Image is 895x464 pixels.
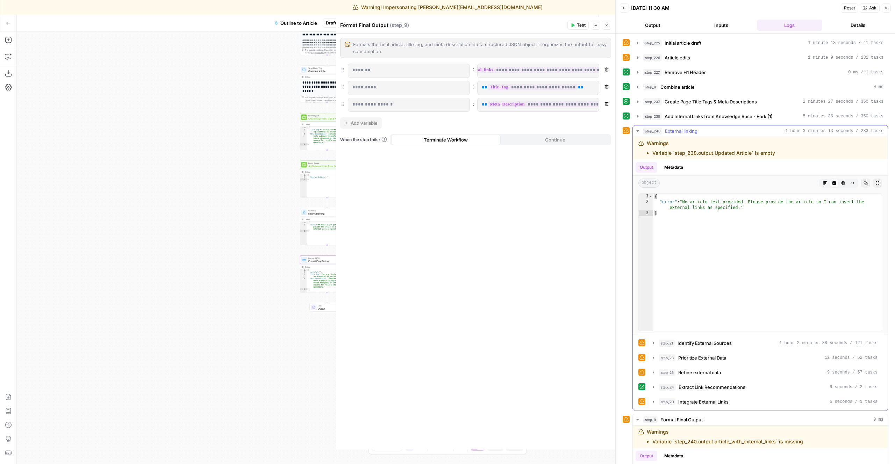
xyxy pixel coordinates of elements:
span: 0 ms [873,416,883,423]
button: Inputs [688,20,754,31]
div: 3 [300,133,307,144]
span: Add variable [351,119,378,126]
span: Ask [869,5,876,11]
span: Workflow [308,209,343,212]
span: Prioritize External Data [678,354,726,361]
span: step_24 [659,384,676,391]
button: Add variable [340,117,382,129]
div: Format Final Output [340,22,565,29]
div: Output [305,75,349,78]
div: 2 [300,271,307,274]
span: Terminate Workflow [424,136,468,143]
span: Combine article [308,69,345,73]
span: Extract Link Recommendations [679,384,745,391]
li: Variable `step_240.output.article_with_external_links` is missing [652,438,803,445]
button: 1 hour 3 minutes 13 seconds / 233 tasks [633,125,888,137]
button: Test [567,21,589,30]
div: WorkflowExternal linkingStep 240Output{ "error":"No article text provided. Please provide the art... [300,208,354,245]
span: Toggle code folding, rows 1 through 3 [305,222,307,224]
g: Edge from step_227 to step_8 [327,55,328,65]
span: Power Agent [308,162,343,165]
span: Outline to Article [280,20,317,27]
span: : [473,82,474,90]
button: 0 ms [633,414,888,425]
button: Draft [323,19,346,28]
span: step_23 [659,354,675,361]
span: Initial article draft [665,39,701,46]
button: Output [636,451,657,461]
div: Format JSONFormat Final OutputStep 9Output{ "Article":"", "Title Tag":"Container Orchestration To... [300,256,354,293]
span: Integrate External Links [678,398,729,405]
div: 4 [300,278,307,288]
button: 5 seconds / 1 tasks [649,396,882,407]
span: Add Internal Links from Knowledge Base - Fork (1) [308,164,343,168]
button: 0 ms / 1 tasks [633,67,888,78]
div: Warnings [647,428,803,445]
g: Edge from step_8 to step_237 [327,103,328,113]
button: 0 ms [633,81,888,93]
div: Warnings [647,140,775,157]
span: Test [577,22,586,28]
button: 9 seconds / 2 tasks [649,382,882,393]
a: When the step fails: [340,137,387,143]
span: 0 ms [873,84,883,90]
div: 1 [300,127,307,129]
button: 12 seconds / 52 tasks [649,352,882,363]
span: Copy the output [311,99,324,101]
span: step_225 [643,39,662,46]
button: Metadata [660,451,687,461]
span: step_238 [643,113,662,120]
span: Create Page Title Tags & Meta Descriptions [665,98,757,105]
div: Warning! Impersonating [PERSON_NAME][EMAIL_ADDRESS][DOMAIN_NAME] [353,4,543,11]
span: Power Agent [308,114,343,117]
span: step_226 [643,54,662,61]
div: 4 [300,144,307,146]
span: Add Internal Links from Knowledge Base - Fork (1) [665,113,773,120]
li: Variable `step_238.output.Updated Article` is empty [652,150,775,157]
div: 2 [300,129,307,133]
g: Edge from step_238 to step_240 [327,198,328,208]
button: Outline to Article [270,17,321,29]
div: 3 [300,230,307,232]
div: 2 [300,176,307,179]
button: Output [636,162,657,173]
span: Identify External Sources [678,340,732,347]
span: Toggle code folding, rows 1 through 5 [305,269,307,271]
span: Copy the output [311,52,324,54]
button: 5 minutes 36 seconds / 350 tasks [633,111,888,122]
span: 1 hour 3 minutes 13 seconds / 233 tasks [785,128,883,134]
div: Power AgentAdd Internal Links from Knowledge Base - Fork (1)Step 238Output{ "Updated Article":""} [300,161,354,198]
button: 1 minute 18 seconds / 41 tasks [633,37,888,49]
button: Details [825,20,891,31]
span: Format Final Output [308,259,345,263]
div: 3 [639,210,653,216]
div: This output is too large & has been abbreviated for review. to view the full content. [305,96,353,102]
textarea: Formats the final article, title tag, and meta description into a structured JSON object. It orga... [353,41,607,55]
span: 1 minute 18 seconds / 41 tasks [808,40,883,46]
span: Create Page Title Tags & Meta Descriptions [308,117,343,120]
button: Continue [501,134,610,145]
div: This output is too large & has been abbreviated for review. to view the full content. [305,49,353,54]
div: Output [305,123,349,126]
span: Remove H1 Header [665,69,706,76]
span: ( step_9 ) [390,22,409,29]
button: Output [620,20,686,31]
span: 5 seconds / 1 tasks [830,399,878,405]
button: Metadata [660,162,687,173]
button: 1 hour 2 minutes 38 seconds / 121 tasks [649,338,882,349]
div: 3 [300,274,307,278]
span: step_8 [643,84,658,90]
span: step_240 [643,128,662,135]
span: External linking [308,212,343,215]
span: Reset [844,5,855,11]
span: 9 seconds / 2 tasks [830,384,878,390]
div: 1 hour 3 minutes 13 seconds / 233 tasks [633,137,888,411]
div: 3 [300,179,307,181]
span: Output [318,307,342,310]
span: Format JSON [308,257,345,260]
button: Ask [860,3,880,13]
span: step_21 [659,340,675,347]
div: Output [305,171,349,173]
span: Refine external data [678,369,721,376]
div: Power AgentCreate Page Title Tags & Meta DescriptionsStep 237Output{ "Title_Tag":"Container Orche... [300,113,354,150]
